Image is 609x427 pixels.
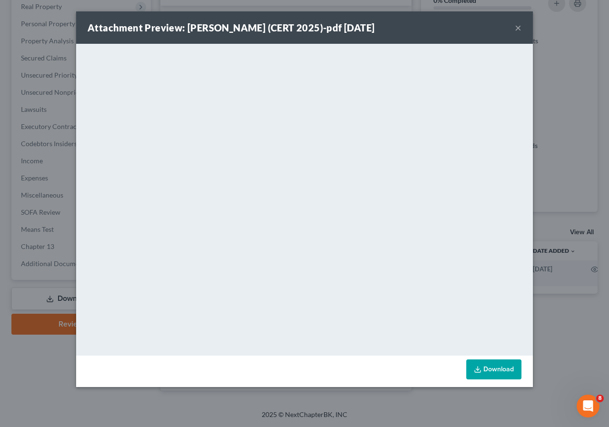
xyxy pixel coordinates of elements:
[515,22,521,33] button: ×
[76,44,533,353] iframe: <object ng-attr-data='[URL][DOMAIN_NAME]' type='application/pdf' width='100%' height='650px'></ob...
[466,359,521,379] a: Download
[596,395,604,402] span: 8
[577,395,599,417] iframe: Intercom live chat
[88,22,374,33] strong: Attachment Preview: [PERSON_NAME] (CERT 2025)-pdf [DATE]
